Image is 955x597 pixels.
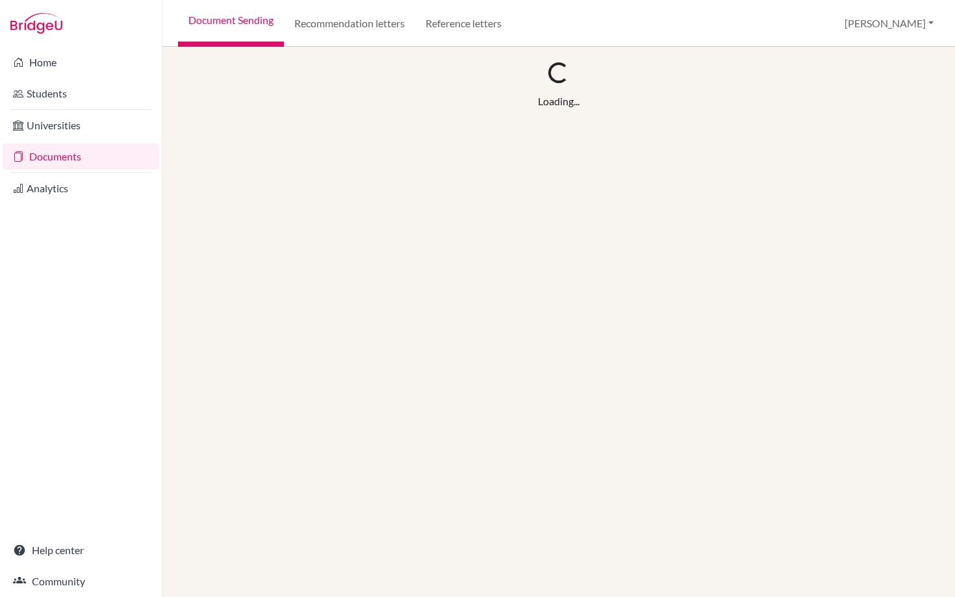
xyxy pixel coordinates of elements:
[3,144,159,170] a: Documents
[3,112,159,138] a: Universities
[538,94,579,109] div: Loading...
[839,11,939,36] button: [PERSON_NAME]
[10,13,62,34] img: Bridge-U
[3,49,159,75] a: Home
[3,81,159,107] a: Students
[3,175,159,201] a: Analytics
[3,568,159,594] a: Community
[3,537,159,563] a: Help center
